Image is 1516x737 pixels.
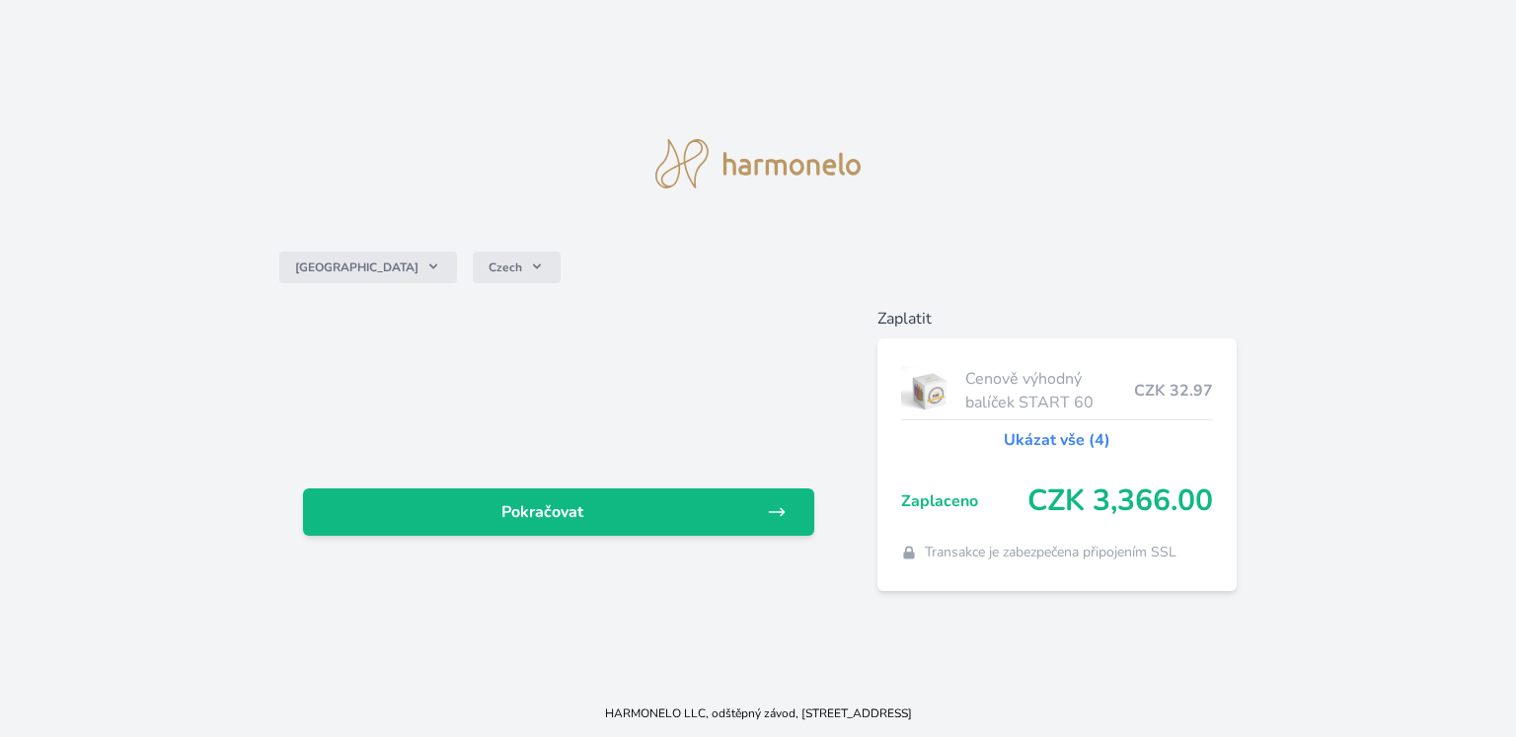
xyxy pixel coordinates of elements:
[901,489,1027,513] span: Zaplaceno
[319,500,767,524] span: Pokračovat
[877,307,1237,331] h6: Zaplatit
[901,366,957,415] img: start.jpg
[1027,483,1213,519] span: CZK 3,366.00
[279,252,457,283] button: [GEOGRAPHIC_DATA]
[473,252,561,283] button: Czech
[655,139,861,188] img: logo.svg
[303,488,814,536] a: Pokračovat
[1004,428,1110,452] a: Ukázat vše (4)
[295,259,418,275] span: [GEOGRAPHIC_DATA]
[1134,379,1213,403] span: CZK 32.97
[925,543,1176,562] span: Transakce je zabezpečena připojením SSL
[489,259,522,275] span: Czech
[965,367,1134,414] span: Cenově výhodný balíček START 60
